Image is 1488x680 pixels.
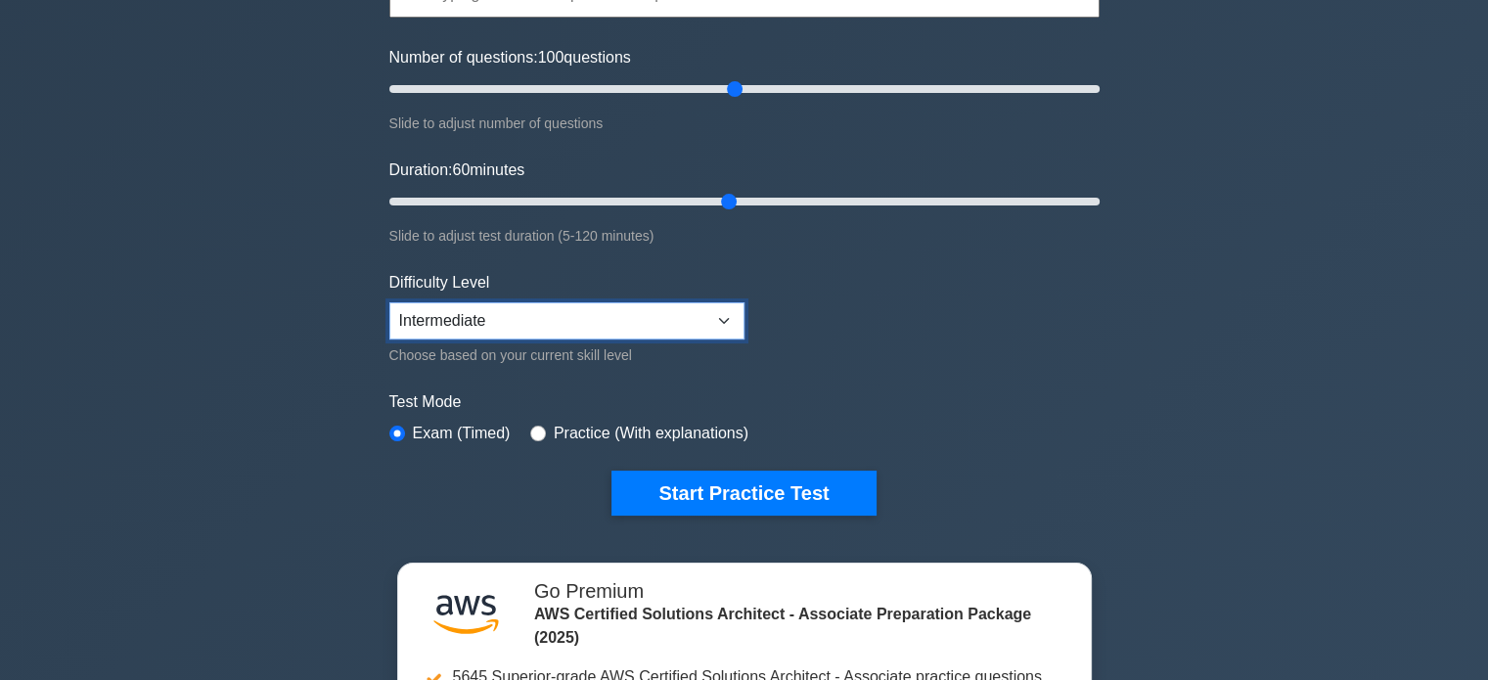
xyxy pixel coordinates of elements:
label: Difficulty Level [389,271,490,295]
div: Slide to adjust test duration (5-120 minutes) [389,224,1100,248]
div: Slide to adjust number of questions [389,112,1100,135]
label: Exam (Timed) [413,422,511,445]
label: Test Mode [389,390,1100,414]
button: Start Practice Test [611,471,876,516]
div: Choose based on your current skill level [389,343,744,367]
label: Practice (With explanations) [554,422,748,445]
label: Duration: minutes [389,159,525,182]
span: 100 [538,49,564,66]
label: Number of questions: questions [389,46,631,69]
span: 60 [452,161,470,178]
